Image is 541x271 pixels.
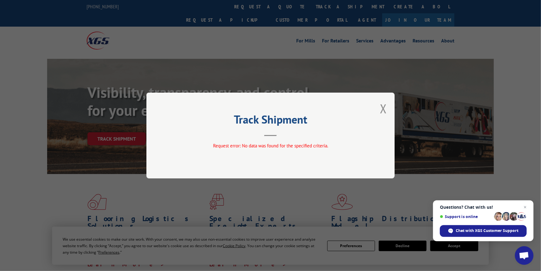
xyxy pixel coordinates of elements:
[515,246,534,265] div: Open chat
[380,100,387,117] button: Close modal
[456,228,519,234] span: Chat with XGS Customer Support
[440,214,492,219] span: Support is online
[440,205,527,210] span: Questions? Chat with us!
[213,143,328,149] span: Request error: No data was found for the specified criteria.
[440,225,527,237] div: Chat with XGS Customer Support
[177,115,364,127] h2: Track Shipment
[521,203,529,211] span: Close chat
